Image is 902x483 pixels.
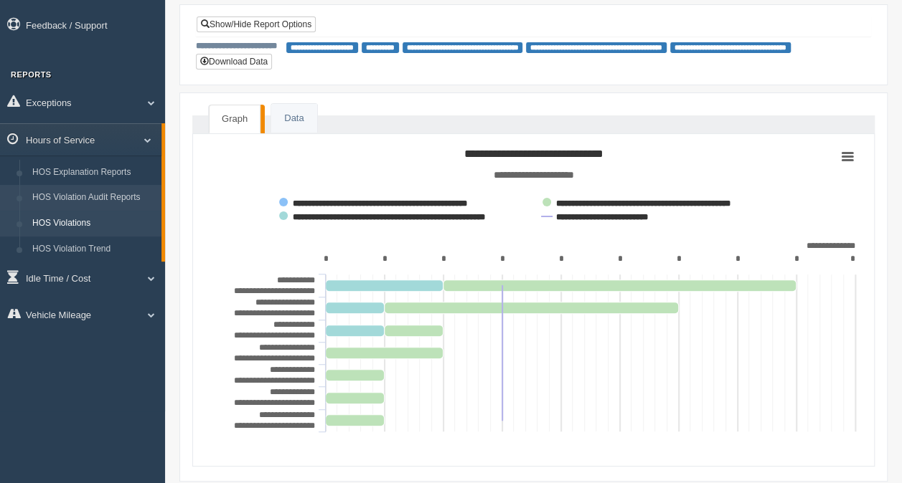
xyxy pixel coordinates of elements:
[26,236,161,262] a: HOS Violation Trend
[26,211,161,236] a: HOS Violations
[197,16,316,32] a: Show/Hide Report Options
[26,160,161,186] a: HOS Explanation Reports
[196,54,272,70] button: Download Data
[209,105,260,134] a: Graph
[271,104,316,133] a: Data
[26,185,161,211] a: HOS Violation Audit Reports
